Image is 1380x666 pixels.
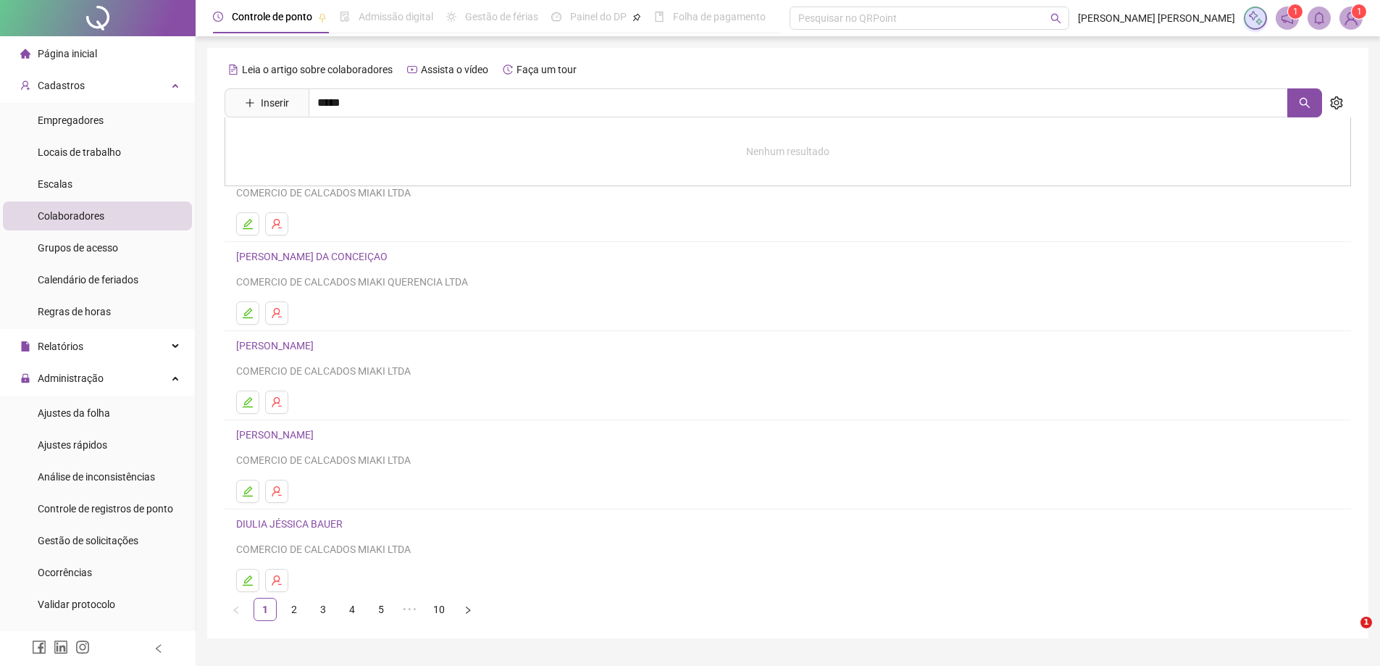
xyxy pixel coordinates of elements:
[242,64,393,75] span: Leia o artigo sobre colaboradores
[20,80,30,91] span: user-add
[283,598,306,621] li: 2
[1313,12,1326,25] span: bell
[20,341,30,351] span: file
[236,251,392,262] a: [PERSON_NAME] DA CONCEIÇAO
[1352,4,1366,19] sup: Atualize o seu contato no menu Meus Dados
[340,598,364,621] li: 4
[232,606,241,615] span: left
[398,598,422,621] span: •••
[225,598,248,621] button: left
[20,373,30,383] span: lock
[242,307,254,319] span: edit
[673,11,766,22] span: Folha de pagamento
[632,13,641,22] span: pushpin
[517,64,577,75] span: Faça um tour
[38,115,104,126] span: Empregadores
[38,372,104,384] span: Administração
[1293,7,1298,17] span: 1
[311,598,335,621] li: 3
[456,598,480,621] button: right
[1078,10,1235,26] span: [PERSON_NAME] [PERSON_NAME]
[271,307,283,319] span: user-delete
[1247,10,1263,26] img: sparkle-icon.fc2bf0ac1784a2077858766a79e2daf3.svg
[1050,13,1061,24] span: search
[1281,12,1294,25] span: notification
[503,64,513,75] span: history
[236,363,1339,379] div: COMERCIO DE CALCADOS MIAKI LTDA
[213,12,223,22] span: clock-circle
[242,218,254,230] span: edit
[38,48,97,59] span: Página inicial
[38,80,85,91] span: Cadastros
[369,598,393,621] li: 5
[271,396,283,408] span: user-delete
[236,429,318,441] a: [PERSON_NAME]
[1331,617,1366,652] iframe: Intercom live chat
[1299,97,1310,109] span: search
[154,644,164,654] span: left
[242,486,254,497] span: edit
[1340,7,1362,29] img: 56052
[1330,96,1343,109] span: setting
[236,518,347,530] a: DIULIA JÉSSICA BAUER
[271,575,283,586] span: user-delete
[38,274,138,286] span: Calendário de feriados
[245,98,255,108] span: plus
[465,11,538,22] span: Gestão de férias
[1357,7,1362,17] span: 1
[254,598,277,621] li: 1
[421,64,488,75] span: Assista o vídeo
[20,49,30,59] span: home
[312,599,334,620] a: 3
[38,503,173,515] span: Controle de registros de ponto
[359,11,433,22] span: Admissão digital
[340,12,350,22] span: file-done
[456,598,480,621] li: Próxima página
[38,567,92,578] span: Ocorrências
[38,535,138,546] span: Gestão de solicitações
[75,640,90,654] span: instagram
[236,274,1339,290] div: COMERCIO DE CALCADOS MIAKI QUERENCIA LTDA
[236,340,318,351] a: [PERSON_NAME]
[38,242,118,254] span: Grupos de acesso
[428,599,450,620] a: 10
[318,13,327,22] span: pushpin
[242,575,254,586] span: edit
[407,64,417,75] span: youtube
[54,640,68,654] span: linkedin
[236,452,1339,468] div: COMERCIO DE CALCADOS MIAKI LTDA
[283,599,305,620] a: 2
[32,640,46,654] span: facebook
[38,341,83,352] span: Relatórios
[746,146,829,157] span: Nenhum resultado
[551,12,561,22] span: dashboard
[1288,4,1302,19] sup: 1
[271,218,283,230] span: user-delete
[38,599,115,610] span: Validar protocolo
[38,630,148,642] span: Link para registro rápido
[38,146,121,158] span: Locais de trabalho
[225,598,248,621] li: Página anterior
[38,471,155,483] span: Análise de inconsistências
[654,12,664,22] span: book
[228,64,238,75] span: file-text
[233,91,301,115] button: Inserir
[398,598,422,621] li: 5 próximas páginas
[570,11,627,22] span: Painel do DP
[254,599,276,620] a: 1
[38,407,110,419] span: Ajustes da folha
[38,306,111,317] span: Regras de horas
[38,439,107,451] span: Ajustes rápidos
[261,95,289,111] span: Inserir
[38,178,72,190] span: Escalas
[38,210,104,222] span: Colaboradores
[271,486,283,497] span: user-delete
[242,396,254,408] span: edit
[427,598,451,621] li: 10
[236,541,1339,557] div: COMERCIO DE CALCADOS MIAKI LTDA
[1360,617,1372,628] span: 1
[341,599,363,620] a: 4
[236,185,1339,201] div: COMERCIO DE CALCADOS MIAKI LTDA
[232,11,312,22] span: Controle de ponto
[464,606,472,615] span: right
